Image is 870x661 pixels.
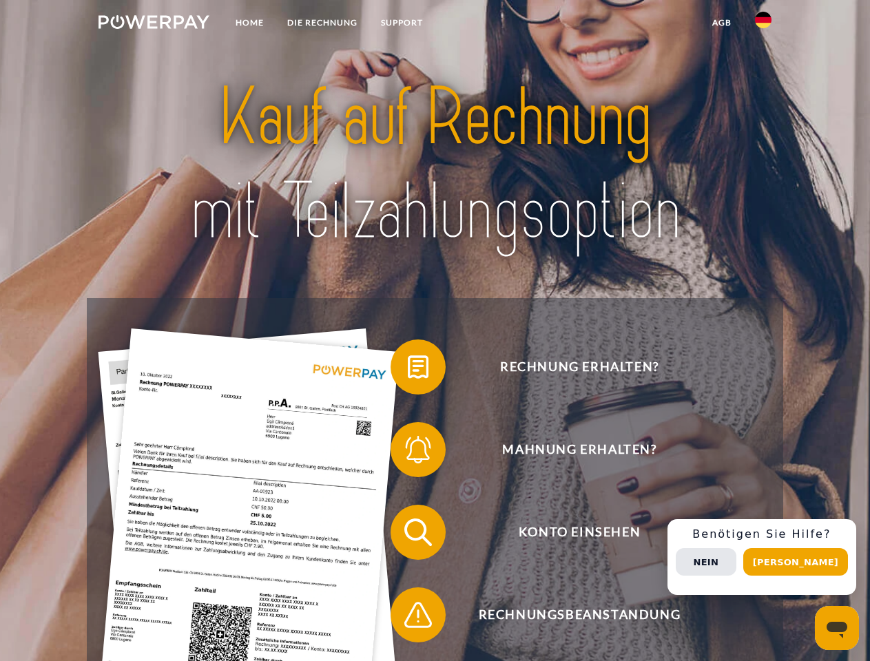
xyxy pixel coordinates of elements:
span: Konto einsehen [411,505,748,560]
img: de [755,12,771,28]
button: Rechnungsbeanstandung [391,587,749,642]
h3: Benötigen Sie Hilfe? [676,527,848,541]
a: Home [224,10,276,35]
button: Konto einsehen [391,505,749,560]
img: logo-powerpay-white.svg [99,15,209,29]
iframe: Schaltfläche zum Öffnen des Messaging-Fensters [815,606,859,650]
span: Rechnung erhalten? [411,339,748,395]
button: Mahnung erhalten? [391,422,749,477]
button: Nein [676,548,736,576]
button: Rechnung erhalten? [391,339,749,395]
img: qb_bell.svg [401,432,435,467]
a: SUPPORT [369,10,435,35]
img: qb_bill.svg [401,350,435,384]
span: Mahnung erhalten? [411,422,748,477]
button: [PERSON_NAME] [743,548,848,576]
a: agb [701,10,743,35]
img: qb_warning.svg [401,598,435,632]
img: title-powerpay_de.svg [132,66,738,264]
img: qb_search.svg [401,515,435,549]
span: Rechnungsbeanstandung [411,587,748,642]
a: DIE RECHNUNG [276,10,369,35]
div: Schnellhilfe [667,519,856,595]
